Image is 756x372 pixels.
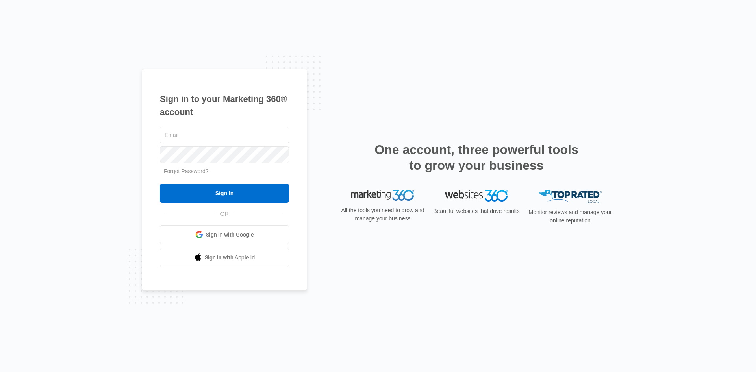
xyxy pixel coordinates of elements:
[164,168,209,174] a: Forgot Password?
[160,184,289,203] input: Sign In
[160,225,289,244] a: Sign in with Google
[215,210,234,218] span: OR
[339,206,427,223] p: All the tools you need to grow and manage your business
[205,254,255,262] span: Sign in with Apple Id
[206,231,254,239] span: Sign in with Google
[160,248,289,267] a: Sign in with Apple Id
[526,208,614,225] p: Monitor reviews and manage your online reputation
[160,127,289,143] input: Email
[539,190,602,203] img: Top Rated Local
[432,207,521,215] p: Beautiful websites that drive results
[351,190,414,201] img: Marketing 360
[160,93,289,118] h1: Sign in to your Marketing 360® account
[445,190,508,201] img: Websites 360
[372,142,581,173] h2: One account, three powerful tools to grow your business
